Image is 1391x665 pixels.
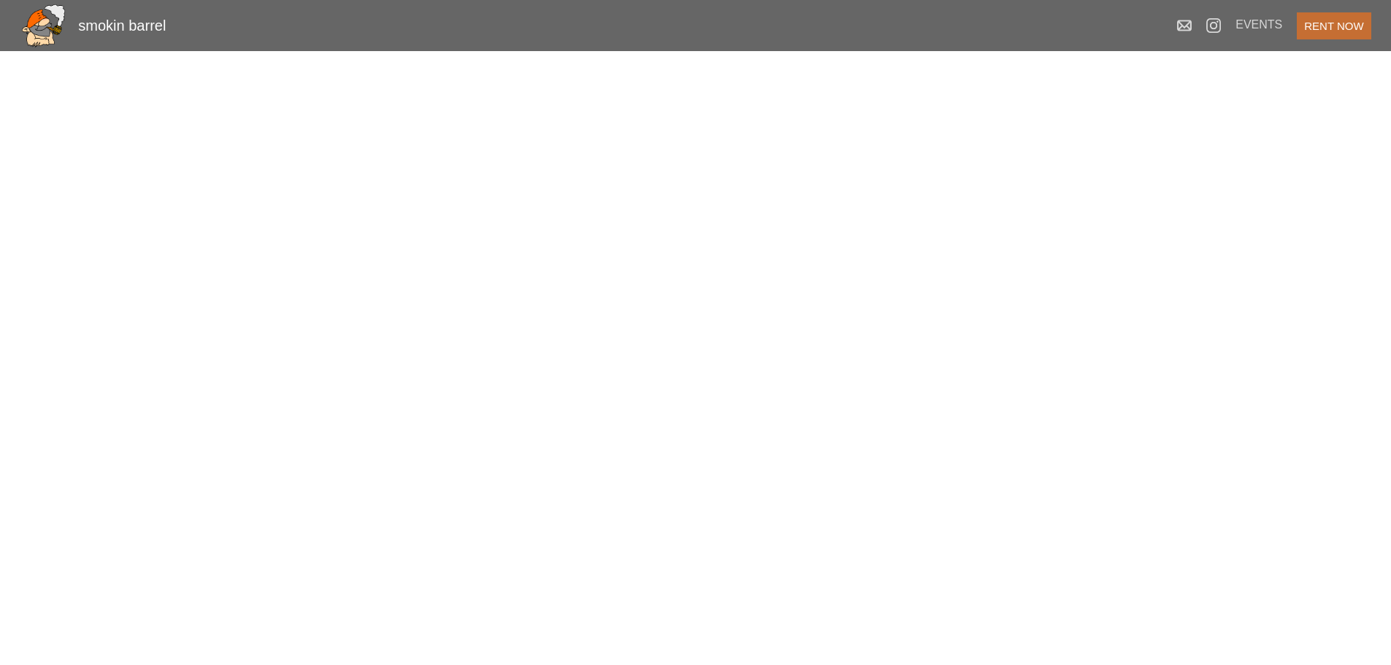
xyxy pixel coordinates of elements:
div: smokin barrel [78,18,166,34]
img: smokki.png [20,2,67,50]
button: RENT NOW [1297,12,1371,39]
img: mail.png [1177,18,1192,33]
img: insta.png [1206,18,1221,33]
a: EVENTS [1235,18,1282,31]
